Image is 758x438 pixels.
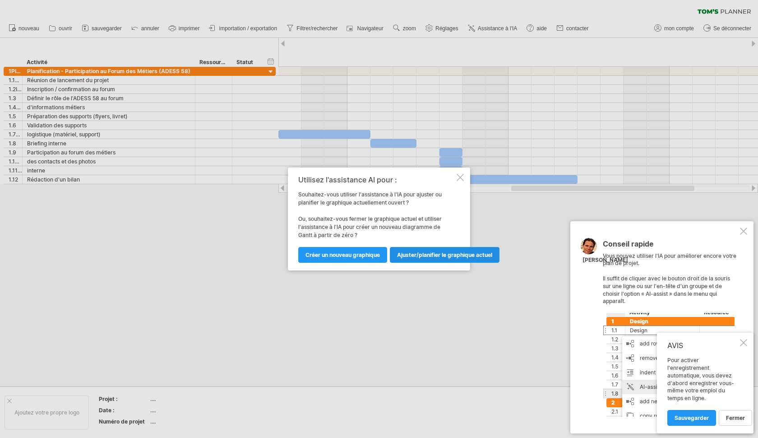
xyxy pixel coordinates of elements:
[305,252,380,258] span: Créer un nouveau graphique
[603,240,738,417] div: Vous pouvez utiliser l'IA pour améliorer encore votre plan de projet. Il suffit de cliquer avec l...
[390,247,499,263] a: Ajuster/planifier le graphique actuel
[675,415,709,421] span: sauvegarder
[719,410,752,426] a: FERMER
[667,410,716,426] a: sauvegarder
[726,415,745,421] span: FERMER
[667,341,738,350] div: AVIS
[298,176,455,184] div: Utilisez l'assistance AI pour :
[582,256,628,264] div: [PERSON_NAME]
[298,176,455,262] div: Souhaitez-vous utiliser l'assistance à l'IA pour ajuster ou planifier le graphique actuellement o...
[298,247,387,263] a: Créer un nouveau graphique
[603,240,738,252] div: Conseil rapide
[667,357,738,425] div: Pour activer l'enregistrement automatique, vous devez d'abord enregistrer vous-même votre emploi ...
[397,252,492,258] span: Ajuster/planifier le graphique actuel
